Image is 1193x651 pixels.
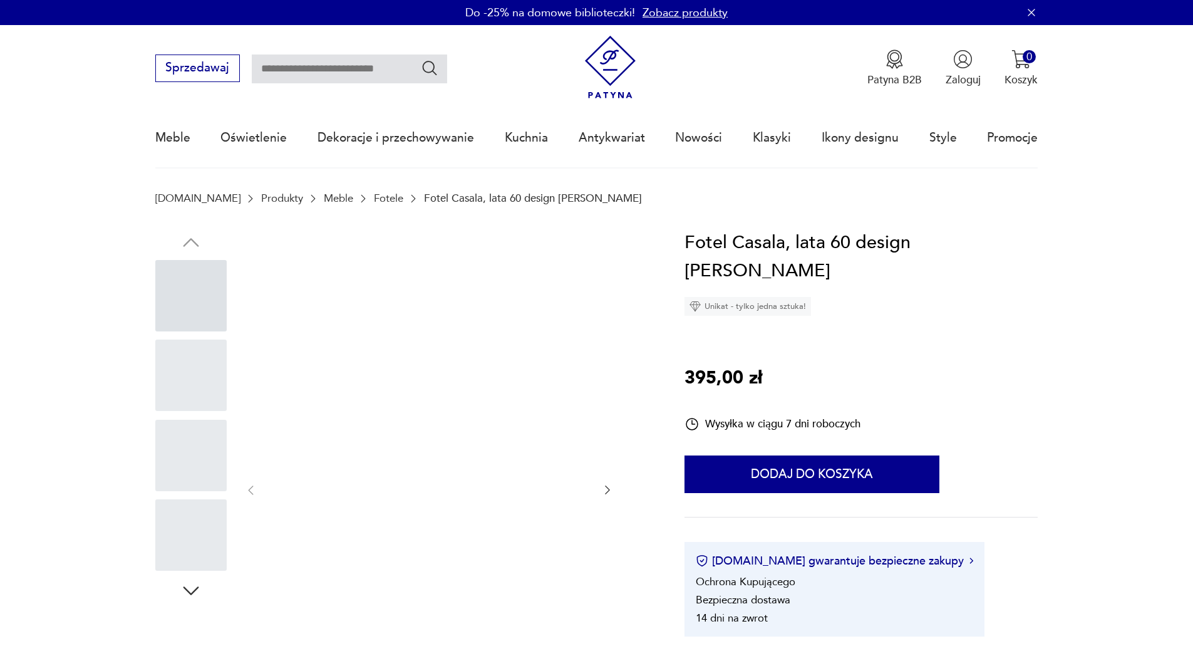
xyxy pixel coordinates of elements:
p: Do -25% na domowe biblioteczki! [465,5,635,21]
div: Unikat - tylko jedna sztuka! [684,297,811,316]
button: Dodaj do koszyka [684,456,939,493]
p: Koszyk [1004,73,1038,87]
button: Sprzedawaj [155,55,240,82]
p: Zaloguj [946,73,981,87]
a: Nowości [675,109,722,167]
p: Fotel Casala, lata 60 design [PERSON_NAME] [424,192,642,204]
button: Patyna B2B [867,49,922,87]
img: Ikona diamentu [689,301,701,312]
div: 0 [1023,50,1036,63]
a: Antykwariat [579,109,645,167]
a: Ikona medaluPatyna B2B [867,49,922,87]
a: [DOMAIN_NAME] [155,192,240,204]
a: Dekoracje i przechowywanie [318,109,474,167]
li: Ochrona Kupującego [696,575,795,589]
img: Ikonka użytkownika [953,49,973,69]
div: Wysyłka w ciągu 7 dni roboczych [684,417,860,432]
a: Ikony designu [822,109,899,167]
button: Zaloguj [946,49,981,87]
li: 14 dni na zwrot [696,611,768,625]
a: Meble [324,192,353,204]
h1: Fotel Casala, lata 60 design [PERSON_NAME] [684,229,1038,286]
a: Zobacz produkty [643,5,728,21]
img: Ikona medalu [885,49,904,69]
a: Oświetlenie [220,109,287,167]
button: Szukaj [421,59,439,77]
a: Meble [155,109,190,167]
button: 0Koszyk [1004,49,1038,87]
button: [DOMAIN_NAME] gwarantuje bezpieczne zakupy [696,553,973,569]
p: 395,00 zł [684,364,762,393]
a: Klasyki [753,109,791,167]
a: Kuchnia [505,109,548,167]
img: Patyna - sklep z meblami i dekoracjami vintage [579,36,642,99]
img: Ikona koszyka [1011,49,1031,69]
img: Ikona certyfikatu [696,555,708,567]
a: Style [929,109,957,167]
a: Fotele [374,192,403,204]
a: Produkty [261,192,303,204]
img: Ikona strzałki w prawo [969,558,973,564]
p: Patyna B2B [867,73,922,87]
li: Bezpieczna dostawa [696,593,790,607]
a: Sprzedawaj [155,64,240,74]
a: Promocje [987,109,1038,167]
